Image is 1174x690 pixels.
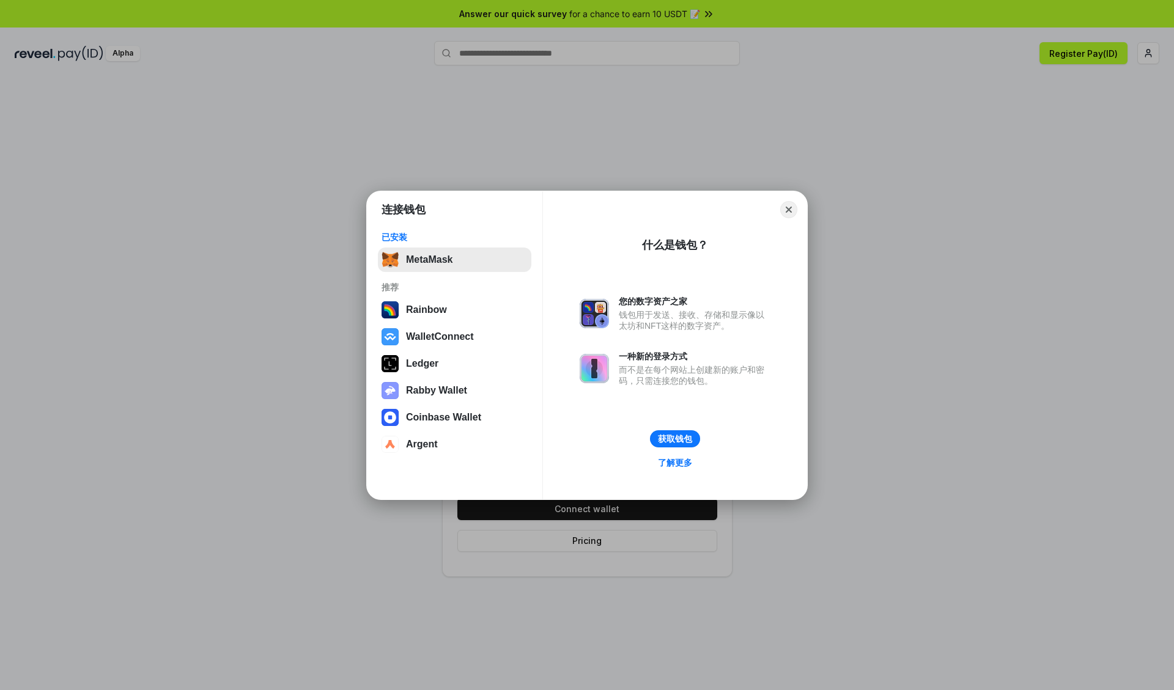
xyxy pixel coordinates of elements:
[378,378,531,403] button: Rabby Wallet
[382,355,399,372] img: svg+xml,%3Csvg%20xmlns%3D%22http%3A%2F%2Fwww.w3.org%2F2000%2Fsvg%22%20width%3D%2228%22%20height%3...
[378,351,531,376] button: Ledger
[382,382,399,399] img: svg+xml,%3Csvg%20xmlns%3D%22http%3A%2F%2Fwww.w3.org%2F2000%2Fsvg%22%20fill%3D%22none%22%20viewBox...
[406,254,452,265] div: MetaMask
[780,201,797,218] button: Close
[619,364,770,386] div: 而不是在每个网站上创建新的账户和密码，只需连接您的钱包。
[378,325,531,349] button: WalletConnect
[406,358,438,369] div: Ledger
[580,354,609,383] img: svg+xml,%3Csvg%20xmlns%3D%22http%3A%2F%2Fwww.w3.org%2F2000%2Fsvg%22%20fill%3D%22none%22%20viewBox...
[658,433,692,444] div: 获取钱包
[619,351,770,362] div: 一种新的登录方式
[406,304,447,315] div: Rainbow
[378,298,531,322] button: Rainbow
[658,457,692,468] div: 了解更多
[382,232,528,243] div: 已安装
[651,455,700,471] a: 了解更多
[406,331,474,342] div: WalletConnect
[382,301,399,318] img: svg+xml,%3Csvg%20width%3D%22120%22%20height%3D%22120%22%20viewBox%3D%220%200%20120%20120%22%20fil...
[382,282,528,293] div: 推荐
[406,412,481,423] div: Coinbase Wallet
[382,251,399,268] img: svg+xml,%3Csvg%20fill%3D%22none%22%20height%3D%2233%22%20viewBox%3D%220%200%2035%2033%22%20width%...
[382,436,399,453] img: svg+xml,%3Csvg%20width%3D%2228%22%20height%3D%2228%22%20viewBox%3D%220%200%2028%2028%22%20fill%3D...
[382,202,426,217] h1: 连接钱包
[406,385,467,396] div: Rabby Wallet
[378,405,531,430] button: Coinbase Wallet
[378,248,531,272] button: MetaMask
[642,238,708,252] div: 什么是钱包？
[580,299,609,328] img: svg+xml,%3Csvg%20xmlns%3D%22http%3A%2F%2Fwww.w3.org%2F2000%2Fsvg%22%20fill%3D%22none%22%20viewBox...
[619,309,770,331] div: 钱包用于发送、接收、存储和显示像以太坊和NFT这样的数字资产。
[406,439,438,450] div: Argent
[382,328,399,345] img: svg+xml,%3Csvg%20width%3D%2228%22%20height%3D%2228%22%20viewBox%3D%220%200%2028%2028%22%20fill%3D...
[650,430,700,447] button: 获取钱包
[382,409,399,426] img: svg+xml,%3Csvg%20width%3D%2228%22%20height%3D%2228%22%20viewBox%3D%220%200%2028%2028%22%20fill%3D...
[619,296,770,307] div: 您的数字资产之家
[378,432,531,457] button: Argent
